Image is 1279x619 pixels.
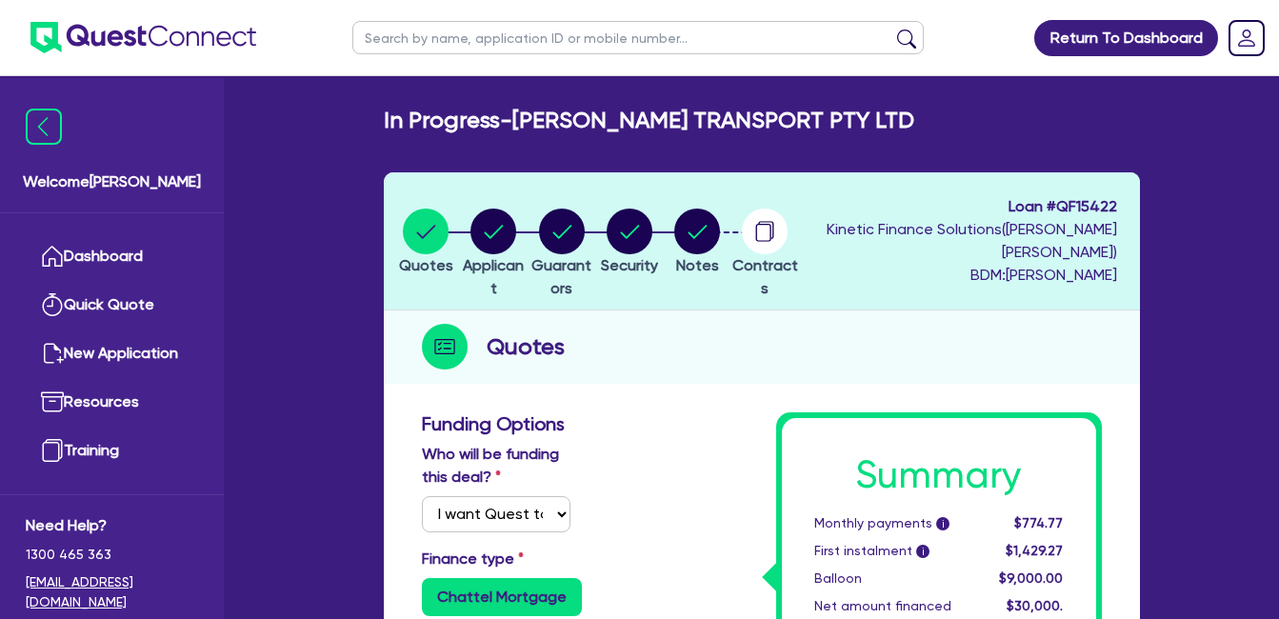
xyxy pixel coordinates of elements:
[804,264,1117,287] span: BDM: [PERSON_NAME]
[999,570,1063,586] span: $9,000.00
[936,517,949,530] span: i
[41,342,64,365] img: new-application
[26,329,198,378] a: New Application
[601,256,658,274] span: Security
[422,578,582,616] label: Chattel Mortgage
[41,439,64,462] img: training
[1014,515,1063,530] span: $774.77
[827,220,1117,261] span: Kinetic Finance Solutions ( [PERSON_NAME] [PERSON_NAME] )
[26,514,198,537] span: Need Help?
[800,541,986,561] div: First instalment
[916,545,929,558] span: i
[352,21,924,54] input: Search by name, application ID or mobile number...
[26,109,62,145] img: icon-menu-close
[26,572,198,612] a: [EMAIL_ADDRESS][DOMAIN_NAME]
[26,232,198,281] a: Dashboard
[528,208,595,301] button: Guarantors
[732,256,798,297] span: Contracts
[460,208,528,301] button: Applicant
[1006,543,1063,558] span: $1,429.27
[422,412,748,435] h3: Funding Options
[731,208,799,301] button: Contracts
[1034,20,1218,56] a: Return To Dashboard
[399,256,453,274] span: Quotes
[398,208,454,278] button: Quotes
[1222,13,1271,63] a: Dropdown toggle
[26,545,198,565] span: 1300 465 363
[814,452,1064,498] h1: Summary
[676,256,719,274] span: Notes
[23,170,201,193] span: Welcome [PERSON_NAME]
[384,107,914,134] h2: In Progress - [PERSON_NAME] TRANSPORT PTY LTD
[673,208,721,278] button: Notes
[804,195,1117,218] span: Loan # QF15422
[531,256,591,297] span: Guarantors
[422,548,524,570] label: Finance type
[26,378,198,427] a: Resources
[800,513,986,533] div: Monthly payments
[487,329,565,364] h2: Quotes
[41,293,64,316] img: quick-quote
[26,281,198,329] a: Quick Quote
[41,390,64,413] img: resources
[422,324,468,369] img: step-icon
[30,22,256,53] img: quest-connect-logo-blue
[422,443,570,489] label: Who will be funding this deal?
[600,208,659,278] button: Security
[800,569,986,589] div: Balloon
[26,427,198,475] a: Training
[463,256,524,297] span: Applicant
